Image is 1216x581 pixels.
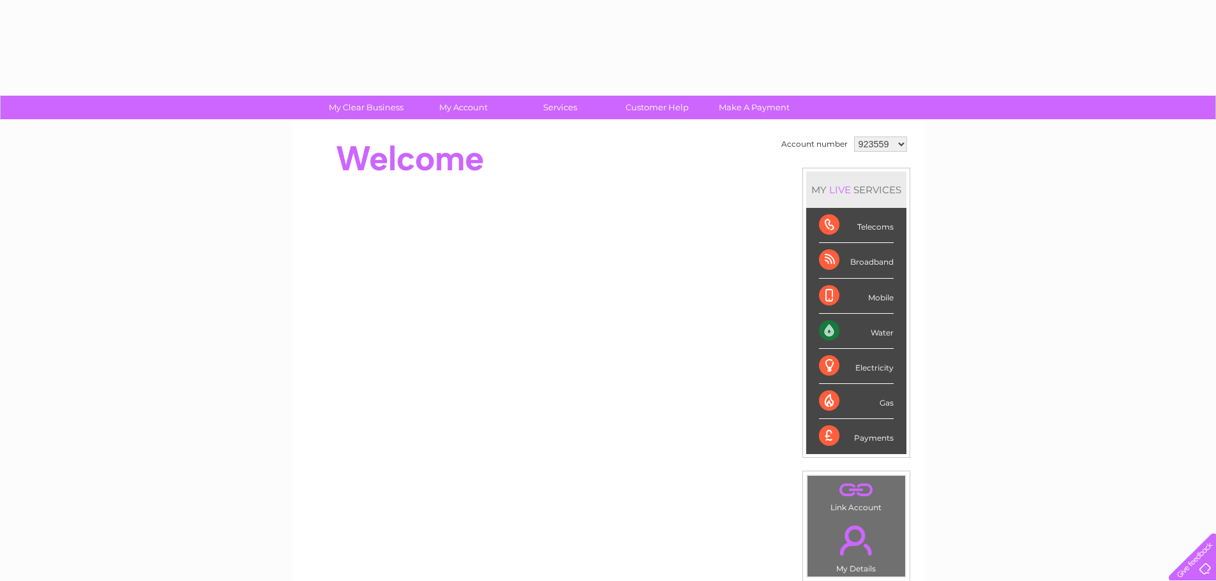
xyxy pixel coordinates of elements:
[819,314,894,349] div: Water
[819,384,894,419] div: Gas
[410,96,516,119] a: My Account
[819,349,894,384] div: Electricity
[604,96,710,119] a: Customer Help
[507,96,613,119] a: Services
[819,243,894,278] div: Broadband
[806,172,906,208] div: MY SERVICES
[811,479,902,501] a: .
[819,208,894,243] div: Telecoms
[819,279,894,314] div: Mobile
[778,133,851,155] td: Account number
[702,96,807,119] a: Make A Payment
[807,475,906,515] td: Link Account
[819,419,894,453] div: Payments
[313,96,419,119] a: My Clear Business
[827,184,853,196] div: LIVE
[807,515,906,577] td: My Details
[811,518,902,563] a: .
